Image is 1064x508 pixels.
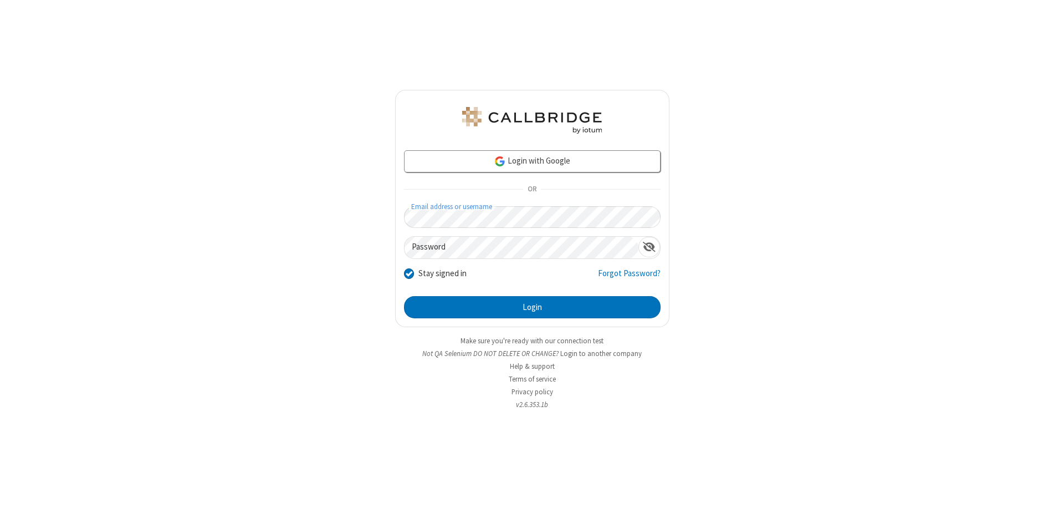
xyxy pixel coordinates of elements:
a: Login with Google [404,150,661,172]
a: Forgot Password? [598,267,661,288]
a: Make sure you're ready with our connection test [461,336,603,346]
button: Login [404,296,661,318]
button: Login to another company [560,348,642,359]
label: Stay signed in [418,267,467,280]
input: Password [405,237,638,258]
img: google-icon.png [494,155,506,167]
img: QA Selenium DO NOT DELETE OR CHANGE [460,107,604,134]
li: Not QA Selenium DO NOT DELETE OR CHANGE? [395,348,669,359]
a: Privacy policy [511,387,553,397]
span: OR [523,182,541,197]
input: Email address or username [404,206,661,228]
a: Help & support [510,362,555,371]
li: v2.6.353.1b [395,399,669,410]
a: Terms of service [509,374,556,384]
div: Show password [638,237,660,257]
